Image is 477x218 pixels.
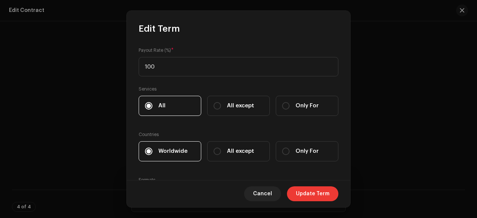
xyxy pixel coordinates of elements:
small: Payout Rate (%) [139,47,171,54]
span: Only For [296,147,319,155]
button: Cancel [244,186,281,201]
span: Worldwide [158,147,187,155]
small: Countries [139,131,159,138]
span: All except [227,102,254,110]
button: Update Term [287,186,338,201]
span: Edit Term [139,23,180,35]
span: All [158,102,165,110]
span: Update Term [296,186,329,201]
input: Enter a value between 0.00 and 100.00 [139,57,338,76]
small: Services [139,85,157,93]
span: Only For [296,102,319,110]
small: Formats [139,176,155,184]
span: All except [227,147,254,155]
span: Cancel [253,186,272,201]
